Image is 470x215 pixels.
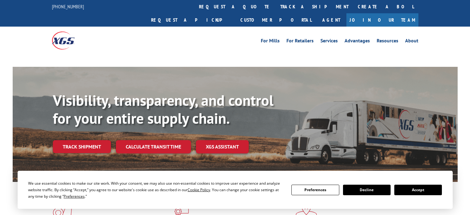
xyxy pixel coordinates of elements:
[345,38,370,45] a: Advantages
[64,194,85,199] span: Preferences
[291,185,339,195] button: Preferences
[18,171,453,209] div: Cookie Consent Prompt
[236,13,316,27] a: Customer Portal
[320,38,338,45] a: Services
[53,91,273,128] b: Visibility, transparency, and control for your entire supply chain.
[116,140,191,153] a: Calculate transit time
[52,3,84,10] a: [PHONE_NUMBER]
[346,13,418,27] a: Join Our Team
[261,38,280,45] a: For Mills
[405,38,418,45] a: About
[316,13,346,27] a: Agent
[377,38,398,45] a: Resources
[343,185,391,195] button: Decline
[188,187,210,192] span: Cookie Policy
[394,185,442,195] button: Accept
[53,140,111,153] a: Track shipment
[146,13,236,27] a: Request a pickup
[196,140,249,153] a: XGS ASSISTANT
[28,180,284,200] div: We use essential cookies to make our site work. With your consent, we may also use non-essential ...
[286,38,314,45] a: For Retailers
